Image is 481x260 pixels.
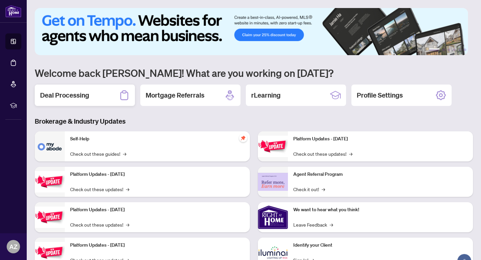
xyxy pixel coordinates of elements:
[35,131,65,161] img: Self-Help
[40,91,89,100] h2: Deal Processing
[239,134,247,142] span: pushpin
[448,48,450,51] button: 3
[70,171,245,178] p: Platform Updates - [DATE]
[35,117,473,126] h3: Brokerage & Industry Updates
[70,221,129,228] a: Check out these updates!→
[464,48,466,51] button: 6
[70,242,245,249] p: Platform Updates - [DATE]
[293,150,352,157] a: Check out these updates!→
[322,185,325,193] span: →
[70,185,129,193] a: Check out these updates!→
[357,91,403,100] h2: Profile Settings
[429,48,440,51] button: 1
[70,150,126,157] a: Check out these guides!→
[442,48,445,51] button: 2
[70,135,245,143] p: Self-Help
[293,171,468,178] p: Agent Referral Program
[293,206,468,214] p: We want to hear what you think!
[35,8,468,55] img: Slide 0
[70,206,245,214] p: Platform Updates - [DATE]
[293,242,468,249] p: Identify your Client
[330,221,333,228] span: →
[258,202,288,232] img: We want to hear what you think!
[126,185,129,193] span: →
[293,185,325,193] a: Check it out!→
[258,173,288,191] img: Agent Referral Program
[293,135,468,143] p: Platform Updates - [DATE]
[349,150,352,157] span: →
[251,91,281,100] h2: rLearning
[35,207,65,228] img: Platform Updates - July 21, 2025
[453,48,456,51] button: 4
[126,221,129,228] span: →
[146,91,204,100] h2: Mortgage Referrals
[35,67,473,79] h1: Welcome back [PERSON_NAME]! What are you working on [DATE]?
[5,5,21,17] img: logo
[9,242,17,251] span: AZ
[35,171,65,192] img: Platform Updates - September 16, 2025
[454,237,474,257] button: Open asap
[293,221,333,228] a: Leave Feedback→
[458,48,461,51] button: 5
[258,136,288,157] img: Platform Updates - June 23, 2025
[123,150,126,157] span: →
